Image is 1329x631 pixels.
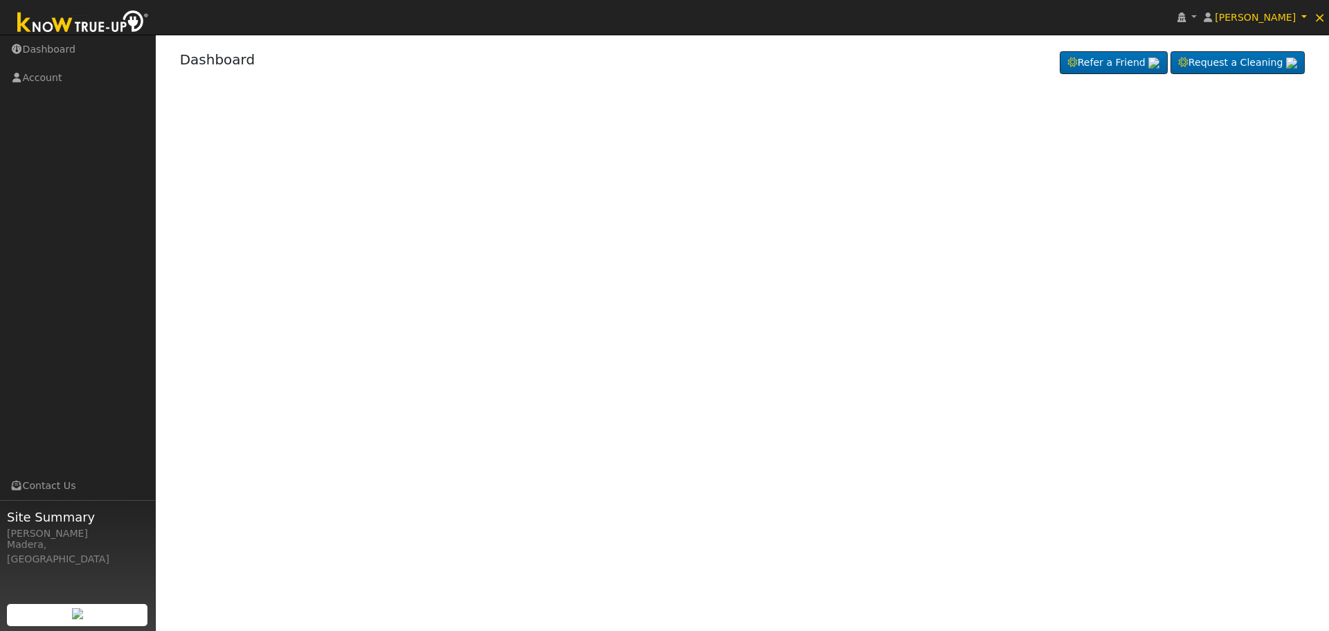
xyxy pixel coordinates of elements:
a: Dashboard [180,51,255,68]
img: retrieve [72,608,83,619]
div: Madera, [GEOGRAPHIC_DATA] [7,537,148,567]
div: [PERSON_NAME] [7,526,148,541]
span: × [1314,9,1326,26]
img: retrieve [1148,57,1159,69]
img: retrieve [1286,57,1297,69]
span: Site Summary [7,508,148,526]
a: Refer a Friend [1060,51,1168,75]
a: Request a Cleaning [1170,51,1305,75]
img: Know True-Up [10,8,156,39]
span: [PERSON_NAME] [1215,12,1296,23]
